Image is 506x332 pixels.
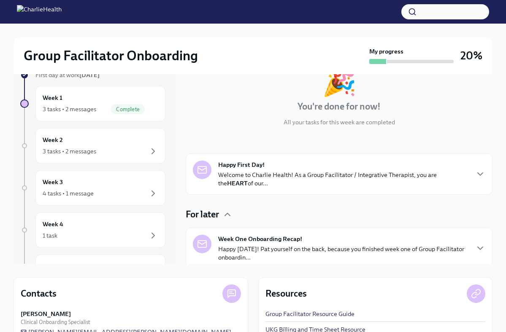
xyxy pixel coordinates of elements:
[186,208,219,221] h4: For later
[43,220,63,229] h6: Week 4
[218,235,302,243] strong: Week One Onboarding Recap!
[21,318,90,326] span: Clinical Onboarding Specialist
[24,47,198,64] h2: Group Facilitator Onboarding
[218,171,468,187] p: Welcome to Charlie Health! As a Group Facilitator / Integrative Therapist, you are the of our...
[43,262,63,271] h6: Week 5
[17,5,62,19] img: CharlieHealth
[21,287,57,300] h4: Contacts
[298,100,381,113] h4: You're done for now!
[35,71,100,79] span: First day at work
[265,287,307,300] h4: Resources
[43,135,63,145] h6: Week 2
[186,208,492,221] div: For later
[460,48,482,63] h3: 20%
[43,231,57,240] div: 1 task
[20,212,165,248] a: Week 41 task
[218,161,265,169] strong: Happy First Day!
[20,170,165,206] a: Week 34 tasks • 1 message
[265,310,354,318] a: Group Facilitator Resource Guide
[111,106,145,112] span: Complete
[284,118,395,126] p: All your tasks for this week are completed
[43,177,63,187] h6: Week 3
[20,86,165,121] a: Week 13 tasks • 2 messagesComplete
[369,47,403,56] strong: My progress
[43,105,96,113] div: 3 tasks • 2 messages
[21,310,71,318] strong: [PERSON_NAME]
[43,147,96,155] div: 3 tasks • 2 messages
[20,254,165,290] a: Week 5
[218,245,468,262] p: Happy [DATE]! Pat yourself on the back, because you finished week one of Group Facilitator onboar...
[43,189,94,198] div: 4 tasks • 1 message
[227,179,248,187] strong: HEART
[43,93,62,102] h6: Week 1
[20,128,165,163] a: Week 23 tasks • 2 messages
[322,67,357,95] div: 🎉
[20,71,165,79] a: First day at work[DATE]
[79,71,100,79] strong: [DATE]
